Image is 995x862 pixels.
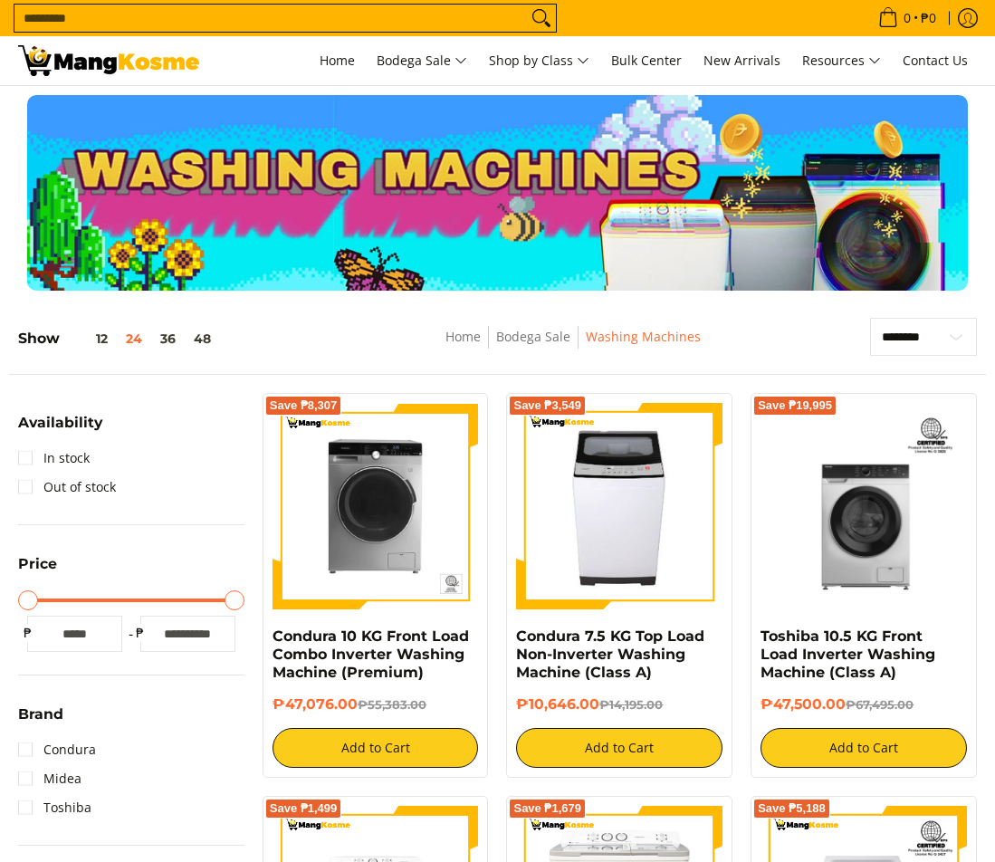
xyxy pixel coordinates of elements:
[901,12,914,24] span: 0
[846,697,914,712] del: ₱67,495.00
[18,416,102,430] span: Availability
[18,444,90,473] a: In stock
[217,36,977,85] nav: Main Menu
[18,624,36,642] span: ₱
[358,697,426,712] del: ₱55,383.00
[18,557,57,585] summary: Open
[18,793,91,822] a: Toshiba
[523,403,716,609] img: condura-7.5kg-topload-non-inverter-washing-machine-class-c-full-view-mang-kosme
[527,5,556,32] button: Search
[761,695,967,714] h6: ₱47,500.00
[793,36,890,85] a: Resources
[60,331,117,346] button: 12
[903,52,968,69] span: Contact Us
[273,728,479,768] button: Add to Cart
[802,50,881,72] span: Resources
[311,36,364,85] a: Home
[270,400,338,411] span: Save ₱8,307
[18,707,63,722] span: Brand
[270,803,338,814] span: Save ₱1,499
[131,624,149,642] span: ₱
[117,331,151,346] button: 24
[445,328,481,345] a: Home
[918,12,939,24] span: ₱0
[516,627,704,681] a: Condura 7.5 KG Top Load Non-Inverter Washing Machine (Class A)
[496,328,570,345] a: Bodega Sale
[761,728,967,768] button: Add to Cart
[761,403,967,609] img: Toshiba 10.5 KG Front Load Inverter Washing Machine (Class A)
[18,45,199,76] img: Washing Machines l Mang Kosme: Home Appliances Warehouse Sale Partner
[273,695,479,714] h6: ₱47,076.00
[758,803,826,814] span: Save ₱5,188
[368,36,476,85] a: Bodega Sale
[694,36,789,85] a: New Arrivals
[599,697,663,712] del: ₱14,195.00
[320,52,355,69] span: Home
[18,416,102,444] summary: Open
[513,803,581,814] span: Save ₱1,679
[18,473,116,502] a: Out of stock
[516,695,722,714] h6: ₱10,646.00
[18,707,63,735] summary: Open
[151,331,185,346] button: 36
[758,400,832,411] span: Save ₱19,995
[273,627,469,681] a: Condura 10 KG Front Load Combo Inverter Washing Machine (Premium)
[611,52,682,69] span: Bulk Center
[18,735,96,764] a: Condura
[18,764,81,793] a: Midea
[761,627,935,681] a: Toshiba 10.5 KG Front Load Inverter Washing Machine (Class A)
[340,326,806,367] nav: Breadcrumbs
[894,36,977,85] a: Contact Us
[602,36,691,85] a: Bulk Center
[18,557,57,571] span: Price
[703,52,780,69] span: New Arrivals
[516,728,722,768] button: Add to Cart
[18,330,220,348] h5: Show
[273,403,479,609] img: Condura 10 KG Front Load Combo Inverter Washing Machine (Premium)
[586,328,701,345] a: Washing Machines
[377,50,467,72] span: Bodega Sale
[489,50,589,72] span: Shop by Class
[513,400,581,411] span: Save ₱3,549
[873,8,942,28] span: •
[480,36,598,85] a: Shop by Class
[185,331,220,346] button: 48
